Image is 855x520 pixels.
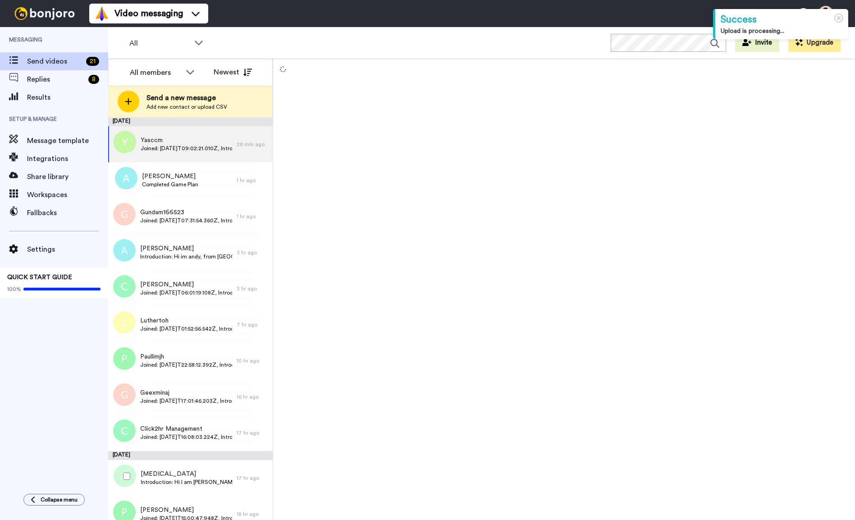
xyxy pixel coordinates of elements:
div: 16 hr ago [237,393,268,400]
span: Share library [27,171,108,182]
img: c.png [113,419,136,442]
span: Send a new message [146,92,227,103]
img: p.png [113,347,136,370]
span: Workspaces [27,189,108,200]
div: All members [130,67,181,78]
div: 3 hr ago [237,285,268,292]
div: 3 hr ago [237,249,268,256]
span: Luthertoh [140,316,232,325]
span: Results [27,92,108,103]
img: y.png [114,131,136,153]
span: Geexminaj [140,388,232,397]
div: 18 hr ago [237,511,268,518]
div: Success [721,13,843,27]
img: g.png [113,203,136,225]
span: Settings [27,244,108,255]
span: 100% [7,285,21,293]
span: [PERSON_NAME] [140,244,232,253]
span: Joined: [DATE]T01:52:56.542Z, Introduction: Hi I am [PERSON_NAME] from [GEOGRAPHIC_DATA]. Working... [140,325,232,332]
span: Add new contact or upload CSV [146,103,227,110]
img: vm-color.svg [95,6,109,21]
button: Collapse menu [23,494,85,506]
span: Joined: [DATE]T16:08:03.224Z, Introduction: Hi I am [PERSON_NAME] and I live in [GEOGRAPHIC_DATA]... [140,433,232,441]
span: Joined: [DATE]T17:01:46.203Z, Introduction: hi everyone. My name is [PERSON_NAME] from [GEOGRAPHI... [140,397,232,405]
img: bj-logo-header-white.svg [11,7,78,20]
span: Joined: [DATE]T07:31:54.360Z, Introduction: Hi I'm [PERSON_NAME], I'm an engineer hoping to explo... [140,217,232,224]
span: Fallbacks [27,207,108,218]
span: Introduction: Hi I am [PERSON_NAME] from [GEOGRAPHIC_DATA]. I do fx research for a bank. [141,479,232,486]
span: Completed Game Plan [142,181,198,188]
span: Click2hr Management [140,424,232,433]
span: [MEDICAL_DATA] [141,469,232,479]
span: Integrations [27,153,108,164]
img: g.png [113,383,136,406]
span: QUICK START GUIDE [7,274,72,281]
span: Yasccm [141,136,232,145]
button: Newest [207,63,259,81]
span: [PERSON_NAME] [140,280,232,289]
button: Invite [735,34,779,52]
span: Message template [27,135,108,146]
div: 8 [88,75,99,84]
span: Gundam166523 [140,208,232,217]
span: Send videos [27,56,82,67]
div: 17 hr ago [237,474,268,482]
div: 1 hr ago [237,177,268,184]
div: 28 min ago [237,141,268,148]
div: [DATE] [108,117,273,126]
div: Upload is processing... [721,27,843,36]
div: 7 hr ago [237,321,268,328]
div: 10 hr ago [237,357,268,364]
div: 1 hr ago [237,213,268,220]
span: Collapse menu [41,496,78,503]
span: [PERSON_NAME] [142,172,198,181]
span: Paullimjh [140,352,232,361]
div: [DATE] [108,451,273,460]
span: Replies [27,74,85,85]
span: Joined: [DATE]T22:58:12.392Z, Introduction: Hello everyone. I am [PERSON_NAME] from [GEOGRAPHIC_D... [140,361,232,368]
img: l.png [113,311,136,334]
span: Introduction: Hi im andy, from [GEOGRAPHIC_DATA], im an entrepreneur, but end up having more debt... [140,253,232,260]
span: Joined: [DATE]T09:02:21.010Z, Introduction: I'm [PERSON_NAME], an engineer, looking for side hust... [141,145,232,152]
img: a.png [113,239,136,262]
button: Upgrade [788,34,841,52]
span: [PERSON_NAME] [140,506,232,515]
span: Video messaging [114,7,183,20]
div: 17 hr ago [237,429,268,437]
div: 21 [86,57,99,66]
span: Joined: [DATE]T06:01:19.108Z, Introduction: Hi [PERSON_NAME]’m [PERSON_NAME] from [GEOGRAPHIC_DAT... [140,289,232,296]
span: All [129,38,190,49]
img: a.png [115,167,137,189]
img: c.png [113,275,136,298]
